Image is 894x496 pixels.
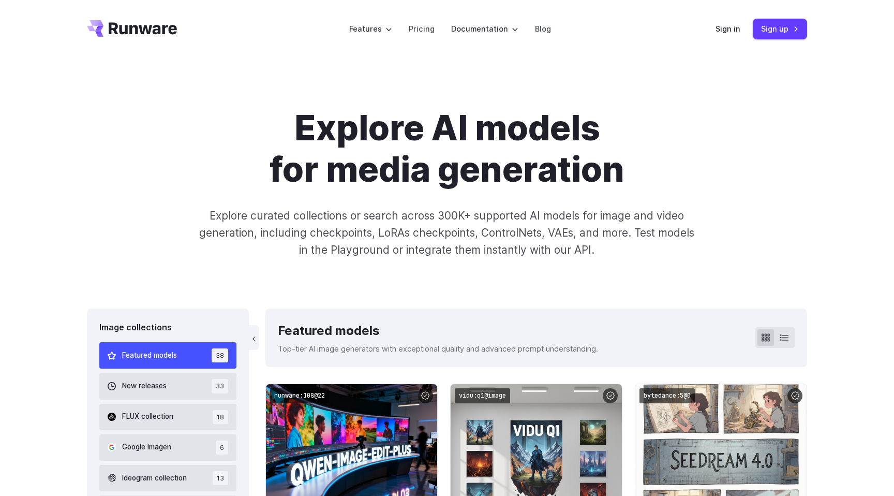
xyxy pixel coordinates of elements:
div: Image collections [99,321,236,334]
a: Blog [535,23,551,35]
button: ‹ [249,325,259,350]
span: Google Imagen [122,442,171,453]
span: 33 [212,379,228,393]
span: 13 [213,471,228,485]
code: vidu:q1@image [455,388,510,403]
label: Documentation [451,23,518,35]
button: Google Imagen 6 [99,434,236,461]
span: New releases [122,381,167,392]
code: bytedance:5@0 [639,388,695,403]
span: FLUX collection [122,411,173,422]
span: 38 [212,348,228,362]
span: Featured models [122,350,177,361]
p: Top-tier AI image generators with exceptional quality and advanced prompt understanding. [278,343,598,355]
label: Features [349,23,392,35]
a: Sign up [753,19,807,39]
p: Explore curated collections or search across 300K+ supported AI models for image and video genera... [195,207,699,259]
span: Ideogram collection [122,473,187,484]
button: New releases 33 [99,373,236,399]
div: Featured models [278,321,598,341]
span: 6 [216,441,228,455]
a: Go to / [87,20,177,37]
h1: Explore AI models for media generation [159,108,735,191]
button: FLUX collection 18 [99,404,236,430]
a: Sign in [716,23,740,35]
code: runware:108@22 [270,388,329,403]
button: Featured models 38 [99,342,236,369]
button: Ideogram collection 13 [99,465,236,491]
span: 18 [213,410,228,424]
a: Pricing [409,23,435,35]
